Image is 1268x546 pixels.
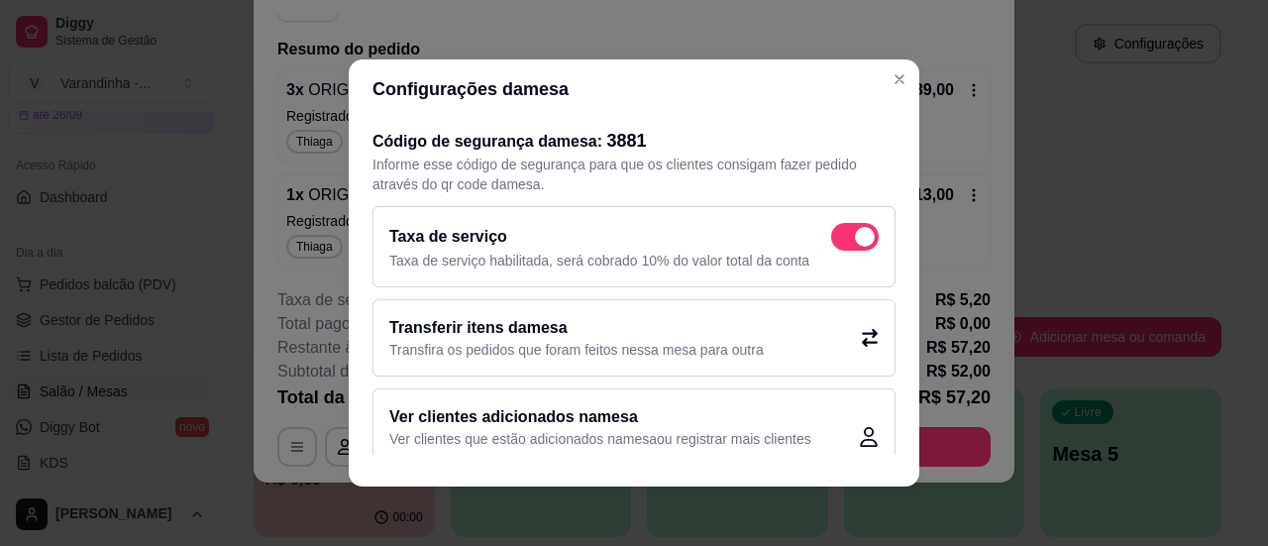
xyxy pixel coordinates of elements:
h2: Ver clientes adicionados na mesa [389,405,859,429]
button: Close [884,63,915,95]
h2: Taxa de serviço [389,225,507,249]
p: Informe esse código de segurança para que os clientes consigam fazer pedido através do qr code da... [372,155,896,194]
p: Taxa de serviço habilitada, será cobrado 10% do valor total da conta [389,251,879,271]
header: Configurações da mesa [349,59,919,119]
span: 3881 [607,131,647,151]
p: Transfira os pedidos que foram feitos nessa mesa para outra [389,340,764,360]
h2: Código de segurança da mesa : [372,127,896,155]
h2: Transferir itens da mesa [389,316,764,340]
p: Ver clientes que estão adicionados na mesa ou registrar mais clientes na mesa [389,429,859,469]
